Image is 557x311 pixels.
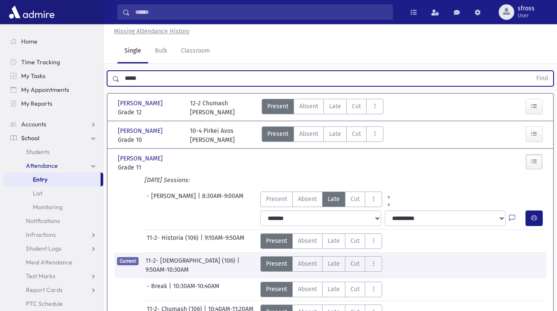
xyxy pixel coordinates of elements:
span: Students [26,148,50,156]
span: Present [266,195,287,204]
span: 11-2- [DEMOGRAPHIC_DATA] (106) [146,256,237,265]
span: Test Marks [26,272,55,280]
span: My Reports [21,100,52,107]
span: Cut [351,259,360,268]
a: Meal Attendance [3,255,103,269]
a: PTC Schedule [3,297,103,311]
a: My Appointments [3,83,103,97]
div: AttTypes [260,256,382,272]
span: Late [328,236,340,245]
u: Missing Attendance History [114,28,190,35]
button: Find [531,71,553,86]
span: Late [329,129,341,138]
span: Attendance [26,162,58,170]
span: Student Logs [26,245,61,252]
i: [DATE] Sessions: [144,176,189,184]
a: My Tasks [3,69,103,83]
span: 9:10AM-9:50AM [205,233,244,249]
div: 12-2 Chumash [PERSON_NAME] [190,99,235,117]
span: User [518,12,535,19]
span: [PERSON_NAME] [118,126,165,135]
a: Notifications [3,214,103,228]
a: Home [3,35,103,48]
span: Late [329,102,341,111]
span: [PERSON_NAME] [118,99,165,108]
div: 10-4 Pirkei Avos [PERSON_NAME] [190,126,235,145]
span: Cut [352,102,361,111]
a: Time Tracking [3,55,103,69]
span: Report Cards [26,286,63,294]
span: | [200,233,205,249]
span: Present [267,102,288,111]
span: Cut [351,285,360,294]
span: 9:50AM-10:30AM [146,265,189,274]
span: List [33,189,42,197]
span: Present [267,129,288,138]
a: Bulk [148,39,174,63]
a: Single [117,39,148,63]
a: Classroom [174,39,217,63]
a: Test Marks [3,269,103,283]
div: AttTypes [260,282,382,297]
div: AttTypes [260,233,382,249]
span: Entry [33,176,47,183]
span: Cut [351,236,360,245]
span: Meal Attendance [26,258,73,266]
span: Absent [299,102,318,111]
span: 10:30AM-10:40AM [173,282,219,297]
a: Report Cards [3,283,103,297]
a: My Reports [3,97,103,110]
span: Notifications [26,217,60,225]
span: Absent [298,195,317,204]
span: Late [328,195,340,204]
span: Current [117,257,139,265]
span: Grade 11 [118,163,181,172]
input: Search [130,4,392,20]
span: [PERSON_NAME] [118,154,165,163]
span: - Break [147,282,169,297]
span: 11-2- Historia (106) [147,233,200,249]
span: Absent [299,129,318,138]
span: My Appointments [21,86,69,94]
a: All Prior [382,192,396,198]
span: Cut [351,195,360,204]
img: AdmirePro [7,3,57,21]
span: Late [328,285,340,294]
span: Absent [298,285,317,294]
span: sfross [518,5,535,12]
a: Accounts [3,117,103,131]
span: My Tasks [21,72,45,80]
span: - [PERSON_NAME] [147,192,198,207]
a: All Later [382,198,396,205]
a: Students [3,145,103,159]
a: Missing Attendance History [111,28,190,35]
span: Home [21,38,38,45]
span: Absent [298,236,317,245]
a: Attendance [3,159,103,173]
span: | [198,192,202,207]
span: Late [328,259,340,268]
span: Present [266,285,287,294]
span: Infractions [26,231,56,239]
span: | [169,282,173,297]
a: School [3,131,103,145]
span: Absent [298,259,317,268]
span: Accounts [21,120,46,128]
span: Time Tracking [21,58,60,66]
span: Monitoring [33,203,63,211]
a: Infractions [3,228,103,242]
a: Student Logs [3,242,103,255]
span: PTC Schedule [26,300,63,308]
span: 8:30AM-9:00AM [202,192,244,207]
span: | [237,256,241,265]
div: AttTypes [262,126,383,145]
span: Grade 12 [118,108,181,117]
a: Entry [3,173,101,186]
a: Monitoring [3,200,103,214]
span: Present [266,259,287,268]
span: Present [266,236,287,245]
div: AttTypes [262,99,383,117]
span: Cut [352,129,361,138]
span: Grade 10 [118,135,181,145]
a: List [3,186,103,200]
